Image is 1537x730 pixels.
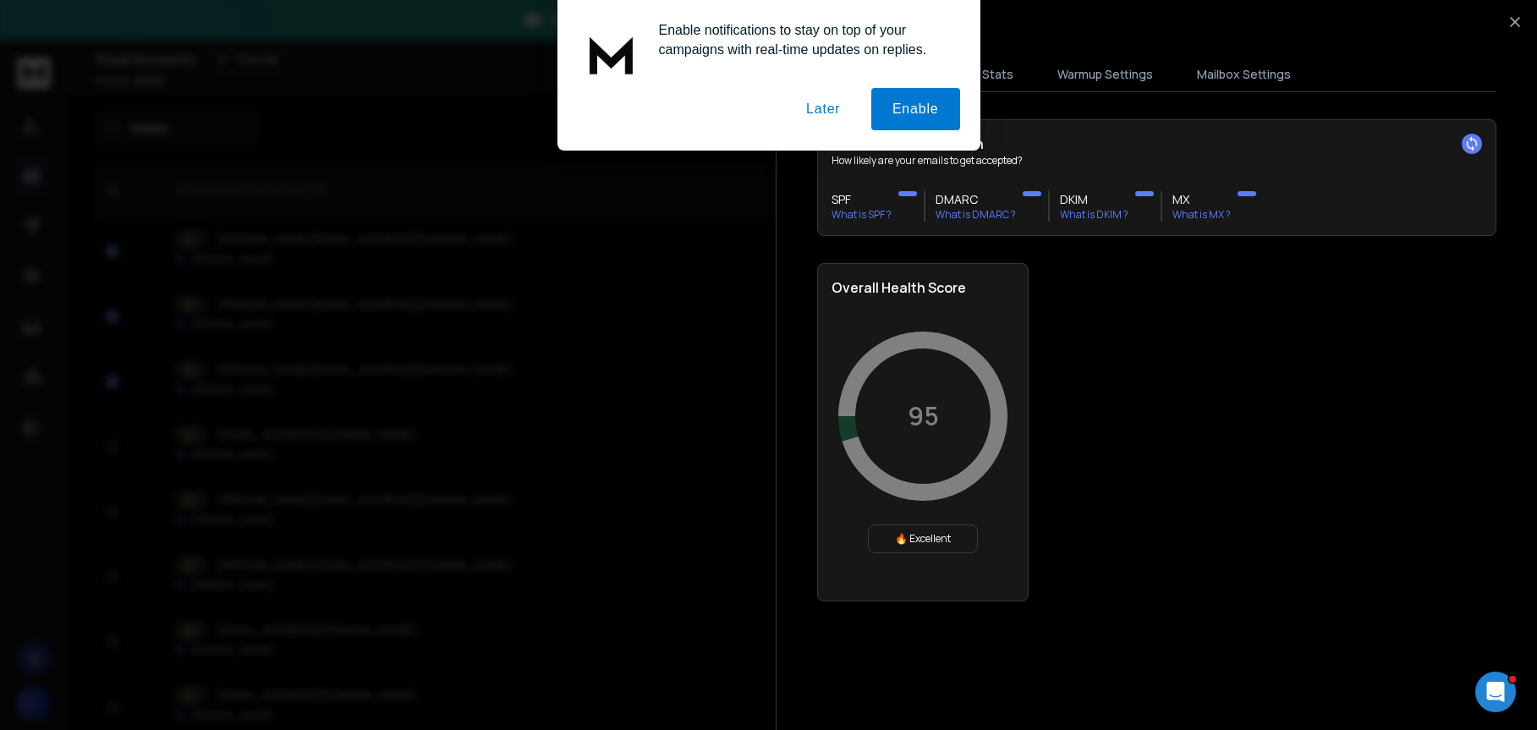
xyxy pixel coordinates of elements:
button: Later [785,88,861,130]
h3: MX [1172,191,1231,208]
iframe: Intercom live chat [1475,672,1516,712]
p: What is SPF ? [832,208,892,222]
h3: DMARC [936,191,1016,208]
button: Enable [871,88,960,130]
div: 🔥 Excellent [868,524,978,553]
p: How likely are your emails to get accepted? [832,154,1482,167]
div: Enable notifications to stay on top of your campaigns with real-time updates on replies. [645,20,960,59]
p: 95 [908,401,939,431]
p: What is DMARC ? [936,208,1016,222]
h2: Overall Health Score [832,277,1014,298]
h3: SPF [832,191,892,208]
p: What is DKIM ? [1060,208,1128,222]
p: What is MX ? [1172,208,1231,222]
img: notification icon [578,20,645,88]
h3: DKIM [1060,191,1128,208]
